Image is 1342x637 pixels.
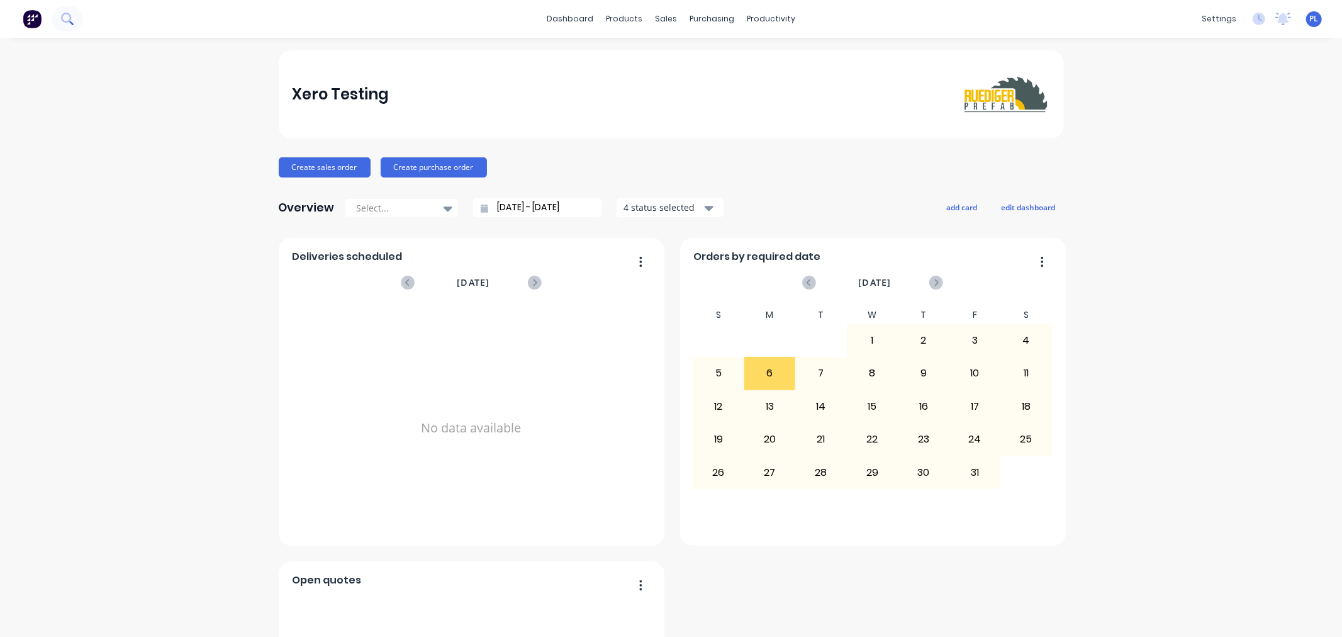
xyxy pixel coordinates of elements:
button: edit dashboard [993,199,1064,215]
div: 18 [1001,391,1051,422]
button: Create sales order [279,157,371,178]
div: 2 [898,325,949,356]
div: purchasing [683,9,741,28]
div: 27 [745,456,795,488]
div: 5 [693,358,744,389]
div: 23 [898,424,949,455]
span: Open quotes [292,573,361,588]
span: [DATE] [457,276,489,290]
div: 17 [950,391,1000,422]
div: 31 [950,456,1000,488]
span: Deliveries scheduled [292,249,402,264]
div: 26 [693,456,744,488]
img: Xero Testing [962,72,1050,116]
span: PL [1310,13,1319,25]
div: S [1000,306,1052,324]
div: 9 [898,358,949,389]
div: 13 [745,391,795,422]
span: [DATE] [858,276,891,290]
div: 8 [847,358,898,389]
div: 21 [796,424,846,455]
div: 25 [1001,424,1051,455]
div: 15 [847,391,898,422]
div: Xero Testing [292,82,389,107]
div: F [949,306,1001,324]
div: S [693,306,744,324]
div: 1 [847,325,898,356]
div: 4 status selected [623,201,703,214]
div: settings [1195,9,1243,28]
div: 20 [745,424,795,455]
div: 19 [693,424,744,455]
div: 3 [950,325,1000,356]
div: productivity [741,9,802,28]
div: 30 [898,456,949,488]
div: 7 [796,358,846,389]
img: Factory [23,9,42,28]
div: 4 [1001,325,1051,356]
div: M [744,306,796,324]
button: 4 status selected [617,198,724,217]
div: No data available [292,306,651,550]
div: 12 [693,391,744,422]
div: Overview [279,195,335,220]
button: add card [939,199,986,215]
div: T [795,306,847,324]
div: 24 [950,424,1000,455]
div: 29 [847,456,898,488]
div: 14 [796,391,846,422]
button: Create purchase order [381,157,487,178]
div: 6 [745,358,795,389]
div: 10 [950,358,1000,389]
span: Orders by required date [693,249,820,264]
div: W [847,306,898,324]
a: dashboard [540,9,600,28]
div: 11 [1001,358,1051,389]
div: 22 [847,424,898,455]
div: T [898,306,949,324]
div: 16 [898,391,949,422]
div: sales [649,9,683,28]
div: 28 [796,456,846,488]
div: products [600,9,649,28]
